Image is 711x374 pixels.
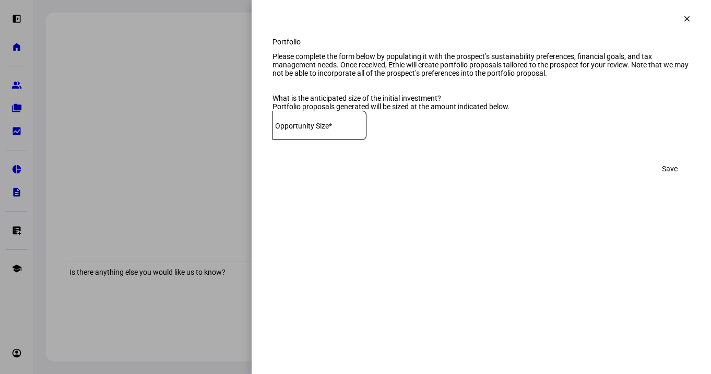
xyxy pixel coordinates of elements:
[272,52,690,77] div: Please complete the form below by populating it with the prospect’s sustainability preferences, f...
[272,38,690,46] div: Portfolio
[272,102,690,111] div: Portfolio proposals generated will be sized at the amount indicated below.
[272,94,690,102] div: What is the anticipated size of the initial investment?
[275,122,332,130] mat-label: Opportunity Size*
[682,14,692,24] mat-icon: clear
